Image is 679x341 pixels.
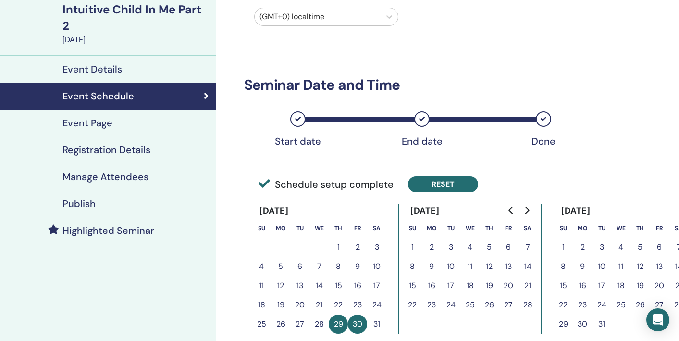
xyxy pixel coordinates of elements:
[422,295,441,315] button: 23
[367,219,386,238] th: Saturday
[441,295,460,315] button: 24
[403,276,422,295] button: 15
[441,257,460,276] button: 10
[348,276,367,295] button: 16
[422,219,441,238] th: Monday
[309,219,329,238] th: Wednesday
[271,315,290,334] button: 26
[62,1,210,34] div: Intuitive Child In Me Part 2
[403,204,447,219] div: [DATE]
[630,219,650,238] th: Thursday
[422,257,441,276] button: 9
[460,276,480,295] button: 18
[630,295,650,315] button: 26
[573,315,592,334] button: 30
[290,219,309,238] th: Tuesday
[499,219,518,238] th: Friday
[480,219,499,238] th: Thursday
[62,117,112,129] h4: Event Page
[650,238,669,257] button: 6
[367,276,386,295] button: 17
[62,171,148,183] h4: Manage Attendees
[348,238,367,257] button: 2
[62,144,150,156] h4: Registration Details
[592,276,611,295] button: 17
[403,238,422,257] button: 1
[422,276,441,295] button: 16
[499,295,518,315] button: 27
[592,219,611,238] th: Tuesday
[309,295,329,315] button: 21
[499,276,518,295] button: 20
[329,276,348,295] button: 15
[611,238,630,257] button: 4
[62,198,96,209] h4: Publish
[62,90,134,102] h4: Event Schedule
[252,219,271,238] th: Sunday
[252,295,271,315] button: 18
[441,238,460,257] button: 3
[271,295,290,315] button: 19
[309,257,329,276] button: 7
[348,257,367,276] button: 9
[554,238,573,257] button: 1
[650,219,669,238] th: Friday
[348,219,367,238] th: Friday
[348,315,367,334] button: 30
[271,276,290,295] button: 12
[554,315,573,334] button: 29
[480,295,499,315] button: 26
[274,135,322,147] div: Start date
[252,257,271,276] button: 4
[460,257,480,276] button: 11
[367,295,386,315] button: 24
[367,238,386,257] button: 3
[329,238,348,257] button: 1
[592,238,611,257] button: 3
[403,295,422,315] button: 22
[573,276,592,295] button: 16
[630,276,650,295] button: 19
[499,238,518,257] button: 6
[441,276,460,295] button: 17
[403,257,422,276] button: 8
[611,276,630,295] button: 18
[480,238,499,257] button: 5
[62,225,154,236] h4: Highlighted Seminar
[290,276,309,295] button: 13
[518,276,537,295] button: 21
[329,315,348,334] button: 29
[441,219,460,238] th: Tuesday
[554,204,598,219] div: [DATE]
[238,76,584,94] h3: Seminar Date and Time
[650,276,669,295] button: 20
[518,238,537,257] button: 7
[309,276,329,295] button: 14
[252,315,271,334] button: 25
[290,315,309,334] button: 27
[573,257,592,276] button: 9
[630,257,650,276] button: 12
[422,238,441,257] button: 2
[480,276,499,295] button: 19
[460,238,480,257] button: 4
[518,257,537,276] button: 14
[592,315,611,334] button: 31
[518,219,537,238] th: Saturday
[290,257,309,276] button: 6
[480,257,499,276] button: 12
[650,257,669,276] button: 13
[519,135,568,147] div: Done
[554,276,573,295] button: 15
[329,257,348,276] button: 8
[573,238,592,257] button: 2
[62,34,210,46] div: [DATE]
[650,295,669,315] button: 27
[646,308,669,331] div: Open Intercom Messenger
[309,315,329,334] button: 28
[611,219,630,238] th: Wednesday
[554,219,573,238] th: Sunday
[329,219,348,238] th: Thursday
[329,295,348,315] button: 22
[348,295,367,315] button: 23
